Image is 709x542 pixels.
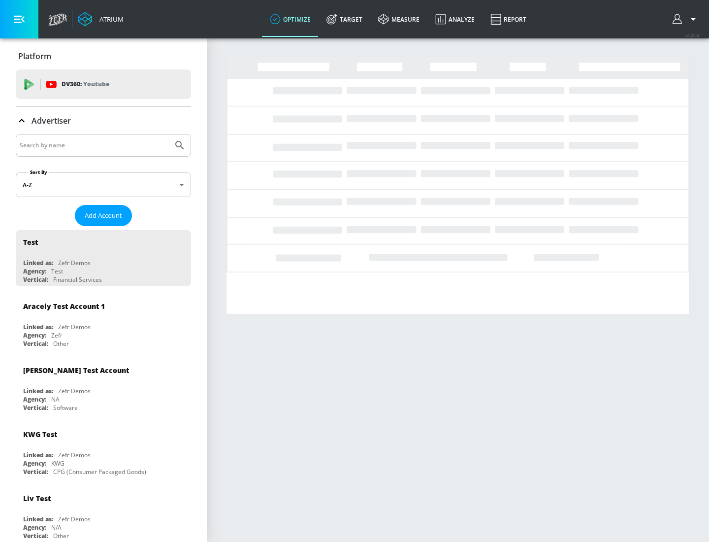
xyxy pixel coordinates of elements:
[427,1,483,37] a: Analyze
[483,1,534,37] a: Report
[51,331,63,339] div: Zefr
[58,451,91,459] div: Zefr Demos
[16,230,191,286] div: TestLinked as:Zefr DemosAgency:TestVertical:Financial Services
[23,387,53,395] div: Linked as:
[16,69,191,99] div: DV360: Youtube
[23,468,48,476] div: Vertical:
[319,1,370,37] a: Target
[51,523,62,532] div: N/A
[32,115,71,126] p: Advertiser
[16,422,191,478] div: KWG TestLinked as:Zefr DemosAgency:KWGVertical:CPG (Consumer Packaged Goods)
[83,79,109,89] p: Youtube
[53,532,69,540] div: Other
[20,139,169,152] input: Search by name
[62,79,109,90] p: DV360:
[51,459,64,468] div: KWG
[23,532,48,540] div: Vertical:
[23,451,53,459] div: Linked as:
[370,1,427,37] a: measure
[16,107,191,135] div: Advertiser
[23,302,105,311] div: Aracely Test Account 1
[18,51,51,62] p: Platform
[23,459,46,468] div: Agency:
[23,395,46,404] div: Agency:
[16,358,191,414] div: [PERSON_NAME] Test AccountLinked as:Zefr DemosAgency:NAVertical:Software
[58,259,91,267] div: Zefr Demos
[53,275,102,284] div: Financial Services
[685,33,699,38] span: v 4.24.0
[23,267,46,275] div: Agency:
[51,395,60,404] div: NA
[23,259,53,267] div: Linked as:
[58,515,91,523] div: Zefr Demos
[16,294,191,350] div: Aracely Test Account 1Linked as:Zefr DemosAgency:ZefrVertical:Other
[23,523,46,532] div: Agency:
[23,430,57,439] div: KWG Test
[85,210,122,221] span: Add Account
[16,42,191,70] div: Platform
[58,387,91,395] div: Zefr Demos
[51,267,63,275] div: Test
[28,169,49,175] label: Sort By
[58,323,91,331] div: Zefr Demos
[23,515,53,523] div: Linked as:
[53,468,146,476] div: CPG (Consumer Packaged Goods)
[53,404,78,412] div: Software
[96,15,124,24] div: Atrium
[23,366,129,375] div: [PERSON_NAME] Test Account
[75,205,132,226] button: Add Account
[23,339,48,348] div: Vertical:
[23,275,48,284] div: Vertical:
[262,1,319,37] a: optimize
[53,339,69,348] div: Other
[23,494,51,503] div: Liv Test
[23,331,46,339] div: Agency:
[78,12,124,27] a: Atrium
[23,404,48,412] div: Vertical:
[23,237,38,247] div: Test
[16,172,191,197] div: A-Z
[23,323,53,331] div: Linked as:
